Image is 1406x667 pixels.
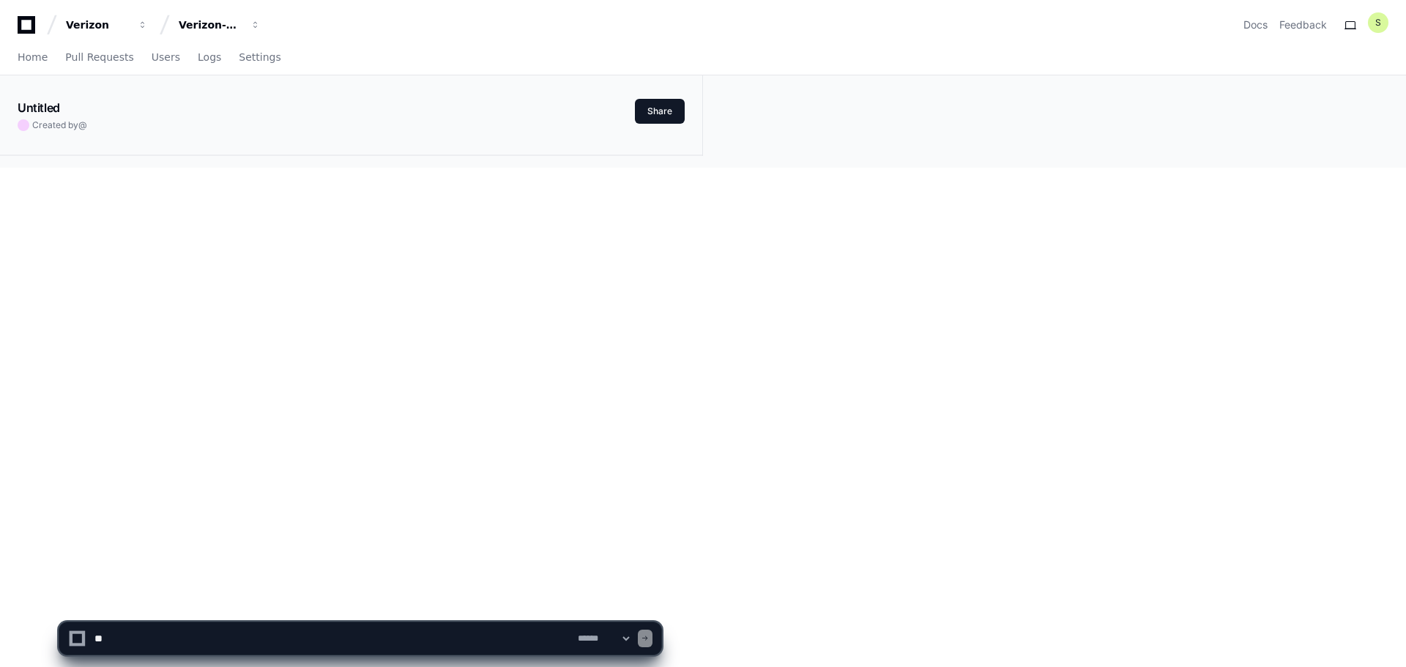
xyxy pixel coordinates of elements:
button: Share [635,99,685,124]
h1: S [1375,17,1381,29]
h1: Untitled [18,99,60,116]
button: Verizon-Clarify-Order-Management [173,12,267,38]
button: Verizon [60,12,154,38]
div: Verizon [66,18,129,32]
span: Settings [239,53,280,62]
a: Users [152,41,180,75]
div: Verizon-Clarify-Order-Management [179,18,242,32]
a: Settings [239,41,280,75]
span: Logs [198,53,221,62]
span: Pull Requests [65,53,133,62]
button: Feedback [1279,18,1327,32]
a: Home [18,41,48,75]
span: Created by [32,119,87,131]
span: Home [18,53,48,62]
a: Docs [1243,18,1268,32]
span: @ [78,119,87,130]
a: Logs [198,41,221,75]
button: S [1368,12,1388,33]
a: Pull Requests [65,41,133,75]
span: Users [152,53,180,62]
